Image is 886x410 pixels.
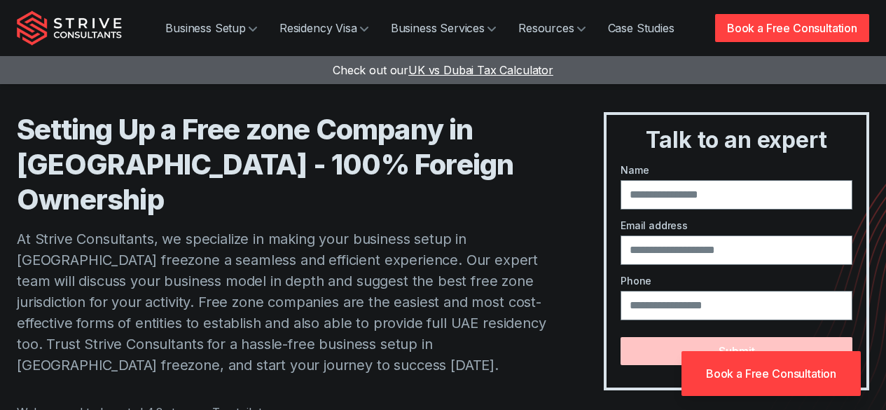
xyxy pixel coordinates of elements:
label: Name [621,163,852,177]
a: Residency Visa [268,14,380,42]
a: Business Services [380,14,507,42]
h1: Setting Up a Free zone Company in [GEOGRAPHIC_DATA] - 100% Foreign Ownership [17,112,548,217]
img: Strive Consultants [17,11,122,46]
a: Case Studies [597,14,686,42]
a: Check out ourUK vs Dubai Tax Calculator [333,63,553,77]
button: Submit [621,337,852,365]
p: At Strive Consultants, we specialize in making your business setup in [GEOGRAPHIC_DATA] freezone ... [17,228,548,376]
label: Email address [621,218,852,233]
span: UK vs Dubai Tax Calculator [408,63,553,77]
label: Phone [621,273,852,288]
a: Business Setup [154,14,268,42]
a: Resources [507,14,597,42]
h3: Talk to an expert [612,126,861,154]
a: Book a Free Consultation [715,14,869,42]
a: Book a Free Consultation [681,351,861,396]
